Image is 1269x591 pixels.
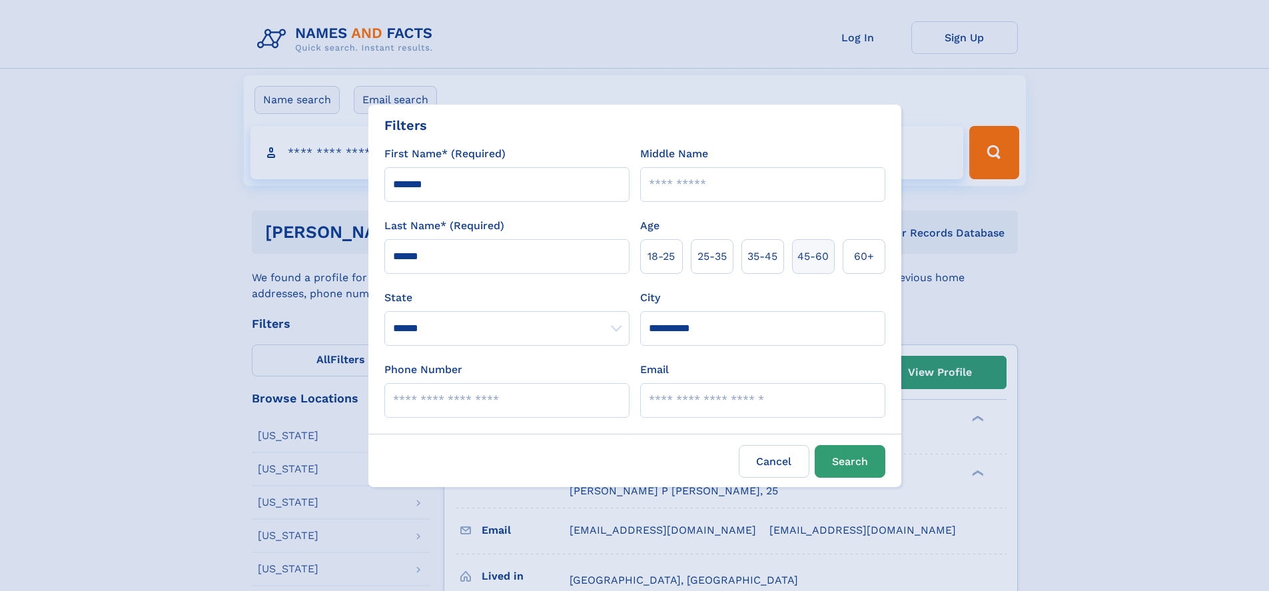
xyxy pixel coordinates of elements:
label: State [384,290,630,306]
span: 25‑35 [697,249,727,265]
label: Last Name* (Required) [384,218,504,234]
span: 35‑45 [747,249,777,265]
label: Middle Name [640,146,708,162]
label: Phone Number [384,362,462,378]
div: Filters [384,115,427,135]
label: Cancel [739,445,809,478]
label: City [640,290,660,306]
button: Search [815,445,885,478]
span: 18‑25 [647,249,675,265]
label: Email [640,362,669,378]
label: Age [640,218,659,234]
label: First Name* (Required) [384,146,506,162]
span: 60+ [854,249,874,265]
span: 45‑60 [797,249,829,265]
